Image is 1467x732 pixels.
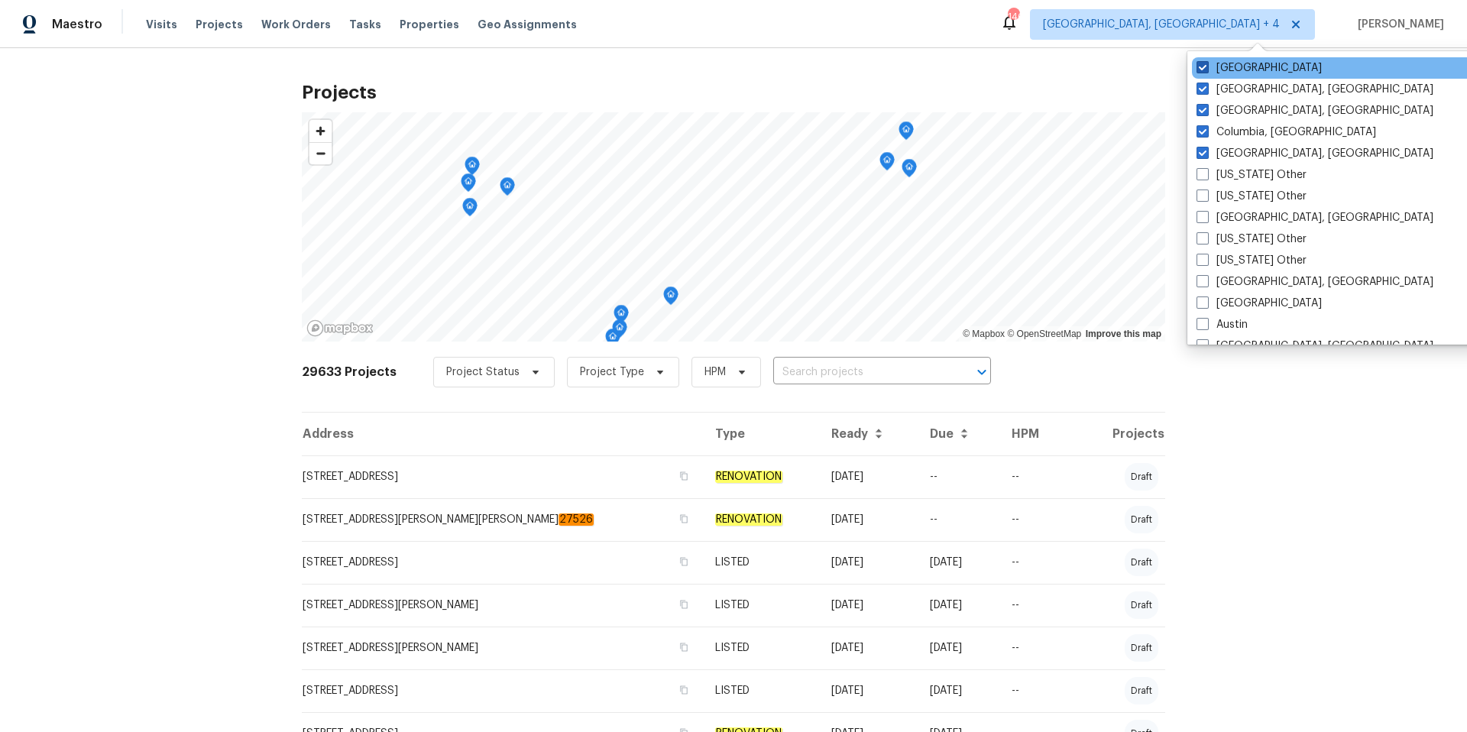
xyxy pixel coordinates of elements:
td: -- [999,498,1065,541]
span: Project Type [580,364,644,380]
button: Copy Address [677,598,691,611]
button: Copy Address [677,512,691,526]
div: Map marker [605,329,620,352]
button: Copy Address [677,469,691,483]
a: Mapbox [963,329,1005,339]
span: Project Status [446,364,520,380]
th: Type [703,413,819,455]
span: Work Orders [261,17,331,32]
td: [DATE] [819,627,918,669]
td: -- [918,455,999,498]
label: [GEOGRAPHIC_DATA], [GEOGRAPHIC_DATA] [1197,338,1433,354]
td: -- [918,498,999,541]
th: Ready [819,413,918,455]
label: [GEOGRAPHIC_DATA], [GEOGRAPHIC_DATA] [1197,210,1433,225]
td: LISTED [703,584,819,627]
button: Zoom out [309,142,332,164]
span: HPM [704,364,726,380]
td: [DATE] [918,627,999,669]
div: draft [1125,506,1158,533]
td: -- [999,541,1065,584]
td: [DATE] [819,541,918,584]
em: RENOVATION [715,513,782,526]
button: Open [971,361,993,383]
th: HPM [999,413,1065,455]
div: Map marker [899,121,914,145]
label: [US_STATE] Other [1197,189,1307,204]
span: Geo Assignments [478,17,577,32]
button: Copy Address [677,683,691,697]
td: LISTED [703,627,819,669]
span: Properties [400,17,459,32]
a: Mapbox homepage [306,319,374,337]
label: [GEOGRAPHIC_DATA], [GEOGRAPHIC_DATA] [1197,146,1433,161]
label: [GEOGRAPHIC_DATA], [GEOGRAPHIC_DATA] [1197,82,1433,97]
td: [STREET_ADDRESS][PERSON_NAME] [302,627,703,669]
span: Maestro [52,17,102,32]
span: Visits [146,17,177,32]
label: [GEOGRAPHIC_DATA], [GEOGRAPHIC_DATA] [1197,274,1433,290]
label: Austin [1197,317,1248,332]
td: [STREET_ADDRESS][PERSON_NAME][PERSON_NAME] [302,498,703,541]
td: -- [999,669,1065,712]
th: Projects [1065,413,1165,455]
td: [DATE] [918,669,999,712]
td: [STREET_ADDRESS] [302,669,703,712]
label: [GEOGRAPHIC_DATA], [GEOGRAPHIC_DATA] [1197,103,1433,118]
div: draft [1125,634,1158,662]
div: draft [1125,549,1158,576]
h2: Projects [302,85,1165,100]
td: LISTED [703,669,819,712]
td: [STREET_ADDRESS] [302,541,703,584]
div: Map marker [462,198,478,222]
td: -- [999,455,1065,498]
td: [DATE] [819,669,918,712]
th: Due [918,413,999,455]
td: [STREET_ADDRESS][PERSON_NAME] [302,584,703,627]
div: draft [1125,463,1158,491]
td: [DATE] [918,541,999,584]
div: Map marker [500,177,515,201]
td: [DATE] [819,455,918,498]
input: Search projects [773,361,948,384]
button: Copy Address [677,555,691,568]
div: Map marker [461,173,476,197]
div: draft [1125,591,1158,619]
th: Address [302,413,703,455]
td: -- [999,627,1065,669]
canvas: Map [302,112,1165,342]
label: [GEOGRAPHIC_DATA] [1197,60,1322,76]
span: Zoom out [309,143,332,164]
button: Copy Address [677,640,691,654]
button: Zoom in [309,120,332,142]
label: [US_STATE] Other [1197,167,1307,183]
div: Map marker [663,287,678,310]
em: 27526 [559,513,594,526]
a: Improve this map [1086,329,1161,339]
td: -- [999,584,1065,627]
div: Map marker [465,157,480,180]
label: Columbia, [GEOGRAPHIC_DATA] [1197,125,1376,140]
div: draft [1125,677,1158,704]
a: OpenStreetMap [1007,329,1081,339]
td: LISTED [703,541,819,584]
div: Map marker [879,152,895,176]
div: Map marker [614,305,629,329]
div: Map marker [902,159,917,183]
span: Tasks [349,19,381,30]
span: [GEOGRAPHIC_DATA], [GEOGRAPHIC_DATA] + 4 [1043,17,1280,32]
td: [DATE] [918,584,999,627]
div: 146 [1008,9,1018,24]
label: [US_STATE] Other [1197,253,1307,268]
label: [US_STATE] Other [1197,232,1307,247]
span: Projects [196,17,243,32]
label: [GEOGRAPHIC_DATA] [1197,296,1322,311]
td: [DATE] [819,584,918,627]
td: [STREET_ADDRESS] [302,455,703,498]
span: [PERSON_NAME] [1352,17,1444,32]
h2: 29633 Projects [302,364,397,380]
em: RENOVATION [715,471,782,483]
div: Map marker [612,319,627,343]
td: [DATE] [819,498,918,541]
